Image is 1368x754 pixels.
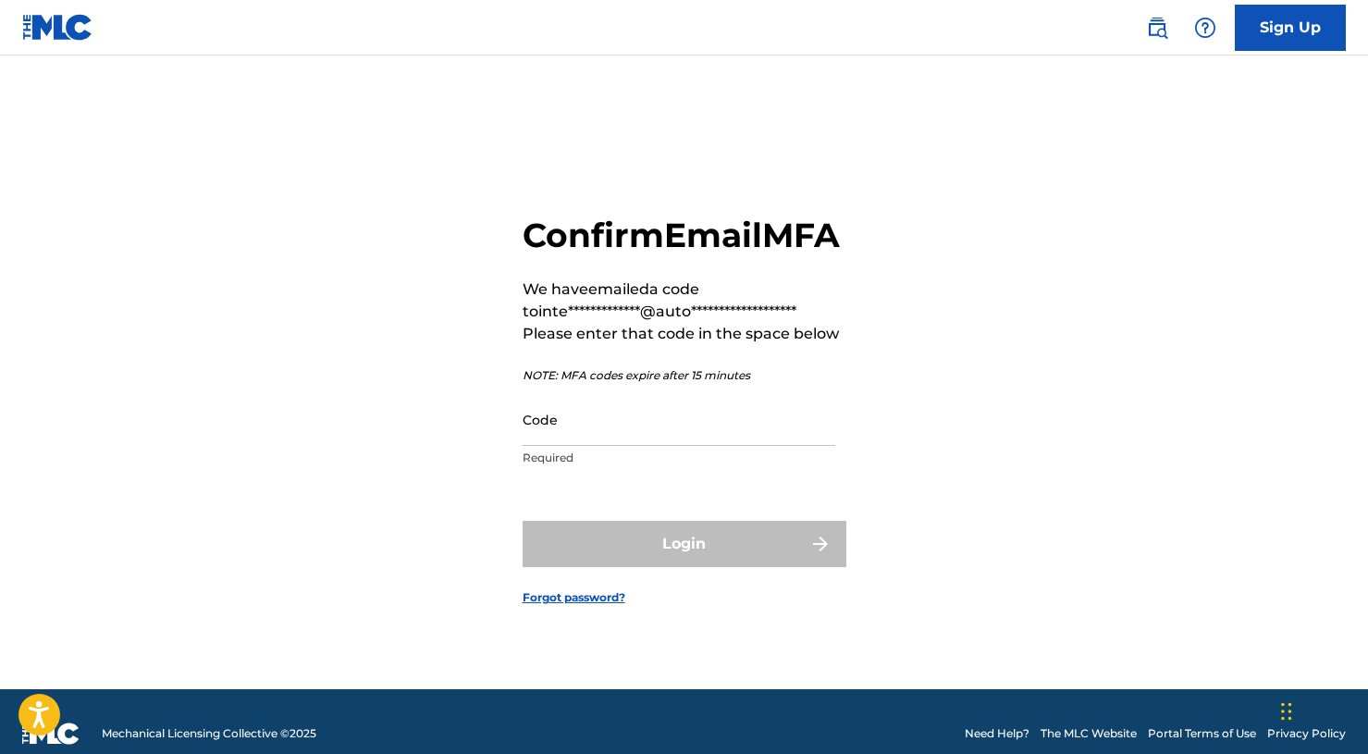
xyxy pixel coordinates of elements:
a: Portal Terms of Use [1148,725,1256,742]
img: search [1146,17,1168,39]
div: Help [1187,9,1224,46]
img: MLC Logo [22,14,93,41]
iframe: Chat Widget [1276,665,1368,754]
a: Sign Up [1235,5,1346,51]
a: Privacy Policy [1267,725,1346,742]
a: Forgot password? [523,589,625,606]
img: help [1194,17,1216,39]
p: NOTE: MFA codes expire after 15 minutes [523,367,846,384]
a: Public Search [1139,9,1176,46]
span: Mechanical Licensing Collective © 2025 [102,725,316,742]
a: Need Help? [965,725,1029,742]
p: Required [523,450,835,466]
p: Please enter that code in the space below [523,323,846,345]
div: Drag [1281,684,1292,739]
h2: Confirm Email MFA [523,215,846,256]
a: The MLC Website [1041,725,1137,742]
img: logo [22,723,80,745]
